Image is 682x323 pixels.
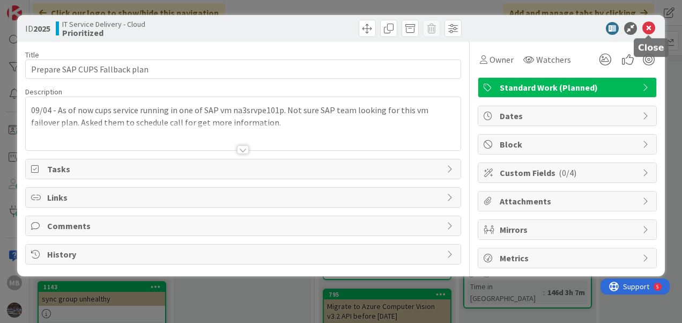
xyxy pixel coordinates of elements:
span: Description [25,87,62,97]
span: Watchers [536,53,571,66]
span: Comments [47,219,441,232]
span: Attachments [500,195,637,208]
span: History [47,248,441,261]
span: Metrics [500,252,637,265]
b: Prioritized [62,28,145,37]
p: 09/04 - As of now cups service running in one of SAP vm na3srvpe101p. Not sure SAP team looking f... [31,104,455,128]
span: Block [500,138,637,151]
span: IT Service Delivery - Cloud [62,20,145,28]
span: Dates [500,109,637,122]
span: Tasks [47,163,441,175]
span: ID [25,22,50,35]
span: Support [23,2,49,14]
span: Mirrors [500,223,637,236]
span: ( 0/4 ) [559,167,576,178]
span: Owner [490,53,514,66]
span: Standard Work (Planned) [500,81,637,94]
span: Custom Fields [500,166,637,179]
div: 5 [56,4,58,13]
input: type card name here... [25,60,461,79]
h5: Close [638,42,664,53]
span: Links [47,191,441,204]
label: Title [25,50,39,60]
b: 2025 [33,23,50,34]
